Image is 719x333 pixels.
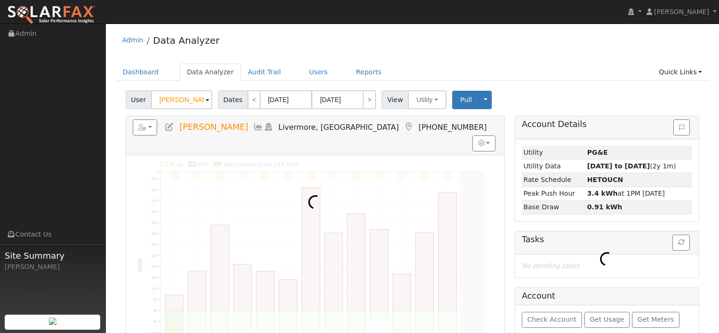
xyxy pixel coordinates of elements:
[527,316,576,323] span: Check Account
[587,176,623,183] strong: Z
[587,190,618,197] strong: 3.4 kWh
[522,291,555,301] h5: Account
[153,35,219,46] a: Data Analyzer
[151,90,212,109] input: Select a User
[585,187,692,200] td: at 1PM [DATE]
[632,312,679,328] button: Get Meters
[587,149,608,156] strong: ID: 17298144, authorized: 09/18/25
[587,162,650,170] strong: [DATE] to [DATE]
[460,96,472,103] span: Pull
[638,316,674,323] span: Get Meters
[382,90,408,109] span: View
[126,90,152,109] span: User
[522,173,585,187] td: Rate Schedule
[673,119,690,135] button: Issue History
[408,90,447,109] button: Utility
[522,119,692,129] h5: Account Details
[164,122,175,132] a: Edit User (37513)
[587,203,623,211] strong: 0.91 kWh
[452,91,480,109] button: Pull
[49,317,56,325] img: retrieve
[419,123,487,132] span: [PHONE_NUMBER]
[652,63,709,81] a: Quick Links
[179,122,248,132] span: [PERSON_NAME]
[7,5,96,25] img: SolarFax
[672,235,690,251] button: Refresh
[116,63,166,81] a: Dashboard
[522,187,585,200] td: Peak Push Hour
[522,200,585,214] td: Base Draw
[5,249,101,262] span: Site Summary
[522,312,582,328] button: Check Account
[584,312,630,328] button: Get Usage
[253,122,264,132] a: Multi-Series Graph
[522,235,692,245] h5: Tasks
[218,90,248,109] span: Dates
[349,63,389,81] a: Reports
[404,122,414,132] a: Map
[587,162,676,170] span: (2y 1m)
[654,8,709,16] span: [PERSON_NAME]
[264,122,274,132] a: Login As (last Never)
[5,262,101,272] div: [PERSON_NAME]
[279,123,399,132] span: Livermore, [GEOGRAPHIC_DATA]
[590,316,624,323] span: Get Usage
[241,63,288,81] a: Audit Trail
[363,90,376,109] a: >
[522,146,585,159] td: Utility
[302,63,335,81] a: Users
[122,36,144,44] a: Admin
[522,159,585,173] td: Utility Data
[248,90,261,109] a: <
[180,63,241,81] a: Data Analyzer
